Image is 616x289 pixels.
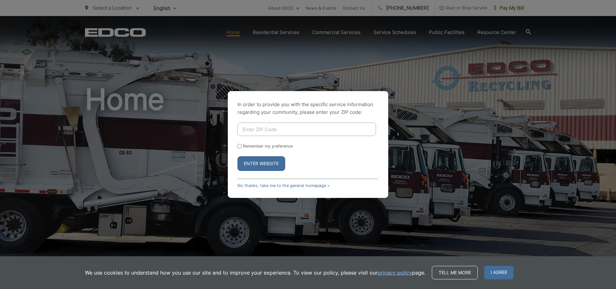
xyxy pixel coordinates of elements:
span: I agree [484,266,514,279]
button: Enter Website [237,156,285,171]
a: privacy policy [378,269,412,276]
input: Enter ZIP Code [237,123,376,136]
p: In order to provide you with the specific service information regarding your community, please en... [237,101,379,116]
p: We use cookies to understand how you use our site and to improve your experience. To view our pol... [85,269,425,276]
a: No thanks, take me to the general homepage > [237,183,330,188]
label: Remember my preference [243,144,293,149]
a: Tell me more [432,266,478,279]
